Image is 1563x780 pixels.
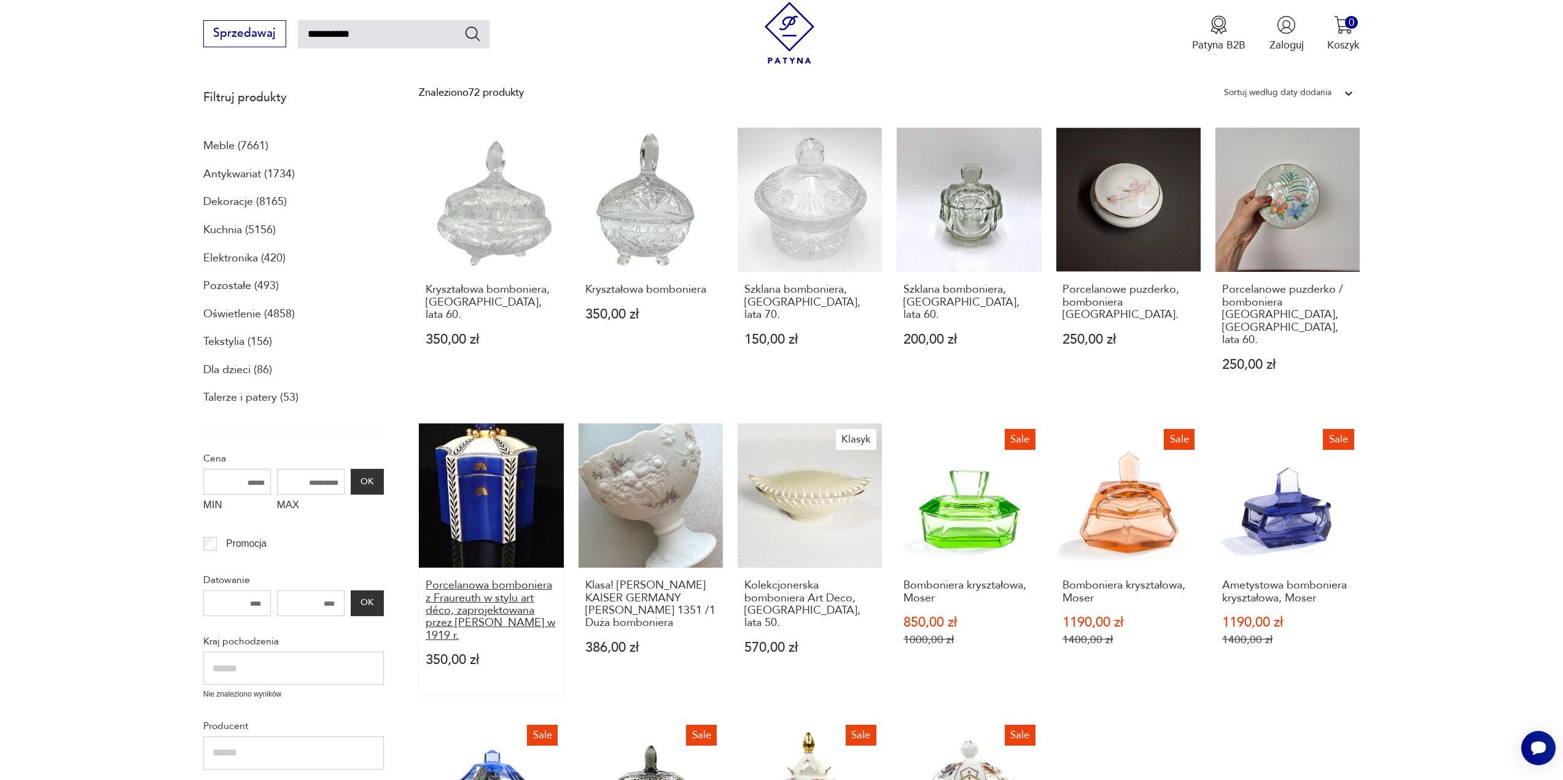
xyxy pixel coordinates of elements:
h3: Kryształowa bomboniera [585,284,717,296]
a: Porcelanowe puzderko, bomboniera Limoges.Porcelanowe puzderko, bomboniera [GEOGRAPHIC_DATA].250,0... [1056,128,1201,400]
a: Pozostałe (493) [203,276,279,296]
a: Klasa! M. FREY KAISER GERMANY ROSALIE 1351 /1 Duża bombonieraKlasa! [PERSON_NAME] KAISER GERMANY ... [579,423,723,695]
label: MAX [277,495,345,518]
a: Kuchnia (5156) [203,220,276,241]
a: KlasykKolekcjonerska bomboniera Art Deco, Włocławek, lata 50.Kolekcjonerska bomboniera Art Deco, ... [738,423,882,695]
p: 250,00 zł [1062,333,1194,346]
button: Patyna B2B [1192,15,1245,52]
p: 200,00 zł [903,333,1035,346]
a: Oświetlenie (4858) [203,304,295,325]
p: 1190,00 zł [1222,616,1354,629]
p: Datowanie [203,572,384,588]
p: Cena [203,450,384,466]
h3: Porcelanowe puzderko, bomboniera [GEOGRAPHIC_DATA]. [1062,284,1194,321]
a: SaleAmetystowa bomboniera kryształowa, MoserAmetystowa bomboniera kryształowa, Moser1190,00 zł140... [1215,423,1360,695]
p: 1400,00 zł [1062,633,1194,646]
img: Ikonka użytkownika [1277,15,1296,34]
a: Dla dzieci (86) [203,360,272,380]
h3: Szklana bomboniera, [GEOGRAPHIC_DATA], lata 60. [903,284,1035,321]
button: Zaloguj [1269,15,1304,52]
a: SaleBomboniera kryształowa, MoserBomboniera kryształowa, Moser850,00 zł1000,00 zł [897,423,1041,695]
a: Dekoracje (8165) [203,191,287,212]
a: Szklana bomboniera, Polska, lata 70.Szklana bomboniera, [GEOGRAPHIC_DATA], lata 70.150,00 zł [738,128,882,400]
p: Filtruj produkty [203,90,384,106]
a: Kryształowa bomboniera, Polska, lata 60.Kryształowa bomboniera, [GEOGRAPHIC_DATA], lata 60.350,00 zł [419,128,563,400]
a: Porcelanowa bomboniera z Fraureuth w stylu art déco, zaprojektowana przez Carla Nacke w 1919 r.Po... [419,423,563,695]
a: Talerze i patery (53) [203,387,298,408]
button: OK [351,469,384,495]
div: 0 [1345,16,1358,29]
button: OK [351,590,384,616]
button: Sprzedawaj [203,20,286,47]
p: Kraj pochodzenia [203,633,384,649]
h3: Kolekcjonerska bomboniera Art Deco, [GEOGRAPHIC_DATA], lata 50. [744,579,876,630]
button: 0Koszyk [1327,15,1360,52]
p: 1000,00 zł [903,633,1035,646]
h3: Ametystowa bomboniera kryształowa, Moser [1222,579,1354,604]
img: Patyna - sklep z meblami i dekoracjami vintage [758,2,820,64]
a: Sprzedawaj [203,29,286,39]
h3: Bomboniera kryształowa, Moser [1062,579,1194,604]
h3: Porcelanowa bomboniera z Fraureuth w stylu art déco, zaprojektowana przez [PERSON_NAME] w 1919 r. [426,579,557,642]
p: 350,00 zł [426,333,557,346]
p: 850,00 zł [903,616,1035,629]
button: Szukaj [464,25,481,42]
p: 1190,00 zł [1062,616,1194,629]
a: Meble (7661) [203,136,268,156]
p: Patyna B2B [1192,38,1245,52]
p: 386,00 zł [585,641,717,654]
a: Tekstylia (156) [203,331,272,352]
p: 570,00 zł [744,641,876,654]
a: Antykwariat (1734) [203,164,295,185]
h3: Klasa! [PERSON_NAME] KAISER GERMANY [PERSON_NAME] 1351 /1 Duża bomboniera [585,579,717,630]
label: MIN [203,495,271,518]
div: Znaleziono 72 produkty [419,85,524,101]
div: Sortuj według daty dodania [1224,85,1331,101]
p: 150,00 zł [744,333,876,346]
p: Koszyk [1327,38,1360,52]
a: Ikona medaluPatyna B2B [1192,15,1245,52]
h3: Kryształowa bomboniera, [GEOGRAPHIC_DATA], lata 60. [426,284,557,321]
p: Nie znaleziono wyników [203,689,384,700]
p: Promocja [226,536,267,552]
p: 350,00 zł [426,654,557,666]
h3: Szklana bomboniera, [GEOGRAPHIC_DATA], lata 70. [744,284,876,321]
p: 250,00 zł [1222,358,1354,371]
p: 1400,00 zł [1222,633,1354,646]
a: Porcelanowe puzderko / bomboniera Limoges, Francja, lata 60.Porcelanowe puzderko / bomboniera [GE... [1215,128,1360,400]
img: Ikona koszyka [1334,15,1353,34]
a: Kryształowa bombonieraKryształowa bomboniera350,00 zł [579,128,723,400]
a: SaleBomboniera kryształowa, MoserBomboniera kryształowa, Moser1190,00 zł1400,00 zł [1056,423,1201,695]
a: Elektronika (420) [203,248,286,269]
h3: Porcelanowe puzderko / bomboniera [GEOGRAPHIC_DATA], [GEOGRAPHIC_DATA], lata 60. [1222,284,1354,346]
img: Ikona medalu [1209,15,1228,34]
p: Producent [203,718,384,734]
p: 350,00 zł [585,308,717,321]
iframe: Smartsupp widget button [1521,731,1556,765]
a: Szklana bomboniera, Polska, lata 60.Szklana bomboniera, [GEOGRAPHIC_DATA], lata 60.200,00 zł [897,128,1041,400]
p: Zaloguj [1269,38,1304,52]
h3: Bomboniera kryształowa, Moser [903,579,1035,604]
